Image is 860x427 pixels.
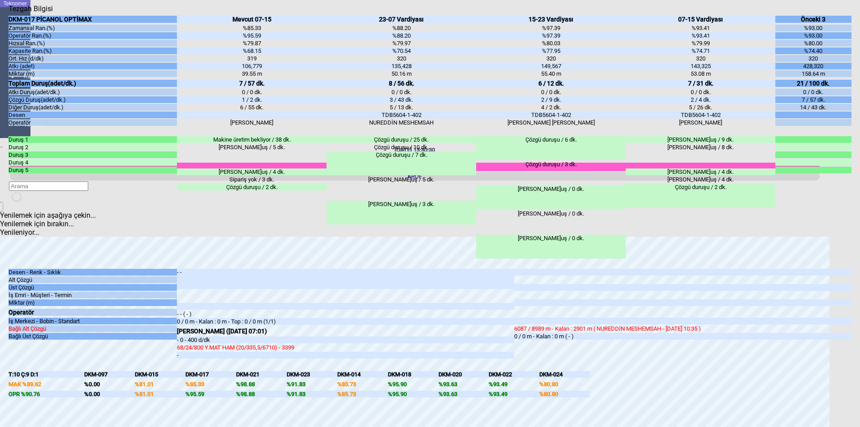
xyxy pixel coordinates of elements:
[9,144,177,151] div: Duruş 2
[476,25,626,31] div: %97.39
[185,381,236,388] div: %85.33
[287,381,337,388] div: %91.83
[626,89,775,95] div: 0 / 0 dk.
[626,80,775,87] div: 7 / 31 dk.
[177,89,327,95] div: 0 / 0 dk.
[626,168,775,175] div: [PERSON_NAME]uş / 4 dk.
[9,276,177,283] div: Alt Çözgü
[327,40,476,47] div: %79.97
[177,63,327,69] div: 106,779
[439,371,489,378] div: DKM-020
[9,80,177,87] div: Toplam Duruş(adet/dk.)
[177,80,327,87] div: 7 / 57 dk.
[476,47,626,54] div: %77.95
[177,104,327,111] div: 6 / 55 dk.
[287,371,337,378] div: DKM-023
[9,89,177,95] div: Atkı Duruş(adet/dk.)
[236,381,287,388] div: %98.88
[177,311,514,317] div: - - ( - )
[177,144,327,168] div: [PERSON_NAME]uş / 5 dk.
[135,381,185,388] div: %81.01
[775,25,851,31] div: %93.00
[626,112,775,118] div: TDB5604-1-402
[775,96,851,103] div: 7 / 57 dk.
[489,371,539,378] div: DKM-022
[177,119,327,126] div: [PERSON_NAME]
[185,391,236,397] div: %95.59
[489,391,539,397] div: %93.49
[327,55,476,62] div: 320
[476,70,626,77] div: 55.40 m
[327,119,476,126] div: NUREDDİN MESHEMSAH
[177,70,327,77] div: 39.55 m
[775,16,851,23] div: Önceki 3
[177,136,327,143] div: Makine üretim bekliyor / 38 dk.
[177,176,327,183] div: Sipariş yok / 3 dk.
[9,119,177,126] div: Operatör
[9,40,177,47] div: Hızsal Ran.(%)
[775,32,851,39] div: %93.00
[9,151,177,158] div: Duruş 3
[388,381,439,388] div: %95.90
[177,40,327,47] div: %79.87
[9,70,177,77] div: Miktar (m)
[185,371,236,378] div: DKM-017
[9,299,177,306] div: Miktar (m)
[177,55,327,62] div: 319
[135,391,185,397] div: %81.01
[476,210,626,234] div: [PERSON_NAME]uş / 0 dk.
[539,381,590,388] div: %80.80
[476,32,626,39] div: %97.39
[775,47,851,54] div: %74.40
[337,391,388,397] div: %85.73
[476,80,626,87] div: 6 / 12 dk.
[476,185,626,209] div: [PERSON_NAME]uş / 0 dk.
[439,381,489,388] div: %93.63
[327,32,476,39] div: %88.20
[476,161,626,185] div: Çözgü duruşu / 3 dk.
[9,167,177,173] div: Duruş 5
[476,16,626,23] div: 15-23 Vardiyası
[9,284,177,291] div: Üst Çözgü
[9,96,177,103] div: Çözgü Duruş(adet/dk.)
[9,325,177,332] div: Bağlı Alt Çözgü
[177,318,514,325] div: 0 / 0 m - Kalan : 0 m - Top : 0 / 0 m (1/1)
[327,112,476,118] div: TDB5604-1-402
[84,371,135,378] div: DKM-097
[489,381,539,388] div: %93.49
[327,201,476,224] div: [PERSON_NAME]uş / 3 dk.
[327,104,476,111] div: 5 / 13 dk.
[476,136,626,160] div: Çözgü duruşu / 6 dk.
[626,144,775,168] div: [PERSON_NAME]uş / 8 dk.
[177,184,327,190] div: Çözgü duruşu / 2 dk.
[626,104,775,111] div: 5 / 26 dk.
[9,4,56,13] div: Tezgah Bilgisi
[327,151,476,175] div: Çözgü duruşu / 7 dk.
[476,119,626,126] div: [PERSON_NAME] [PERSON_NAME]
[327,25,476,31] div: %88.20
[177,168,327,175] div: [PERSON_NAME]uş / 4 dk.
[626,47,775,54] div: %74.71
[476,89,626,95] div: 0 / 0 dk.
[476,63,626,69] div: 149,567
[177,32,327,39] div: %95.59
[177,336,514,343] div: - 0 - 400 d/dk
[9,47,177,54] div: Kapasite Ran.(%)
[775,55,851,62] div: 320
[476,112,626,118] div: TDB5604-1-402
[177,96,327,103] div: 1 / 2 dk.
[327,176,476,200] div: [PERSON_NAME]uş / 5 dk.
[327,96,476,103] div: 3 / 43 dk.
[177,344,514,351] div: 68/24/800 Y.MAT HAM (20/335,5/6710) - 3399
[9,309,177,316] div: Operatör
[539,371,590,378] div: DKM-024
[236,391,287,397] div: %98.88
[9,333,177,340] div: Bağlı Üst Çözgü
[626,70,775,77] div: 53.08 m
[626,63,775,69] div: 143,325
[626,32,775,39] div: %93.41
[327,47,476,54] div: %70.54
[327,80,476,87] div: 8 / 56 dk.
[327,144,476,151] div: Çözgü duruşu / 10 dk.
[327,136,476,143] div: Çözgü duruşu / 25 dk.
